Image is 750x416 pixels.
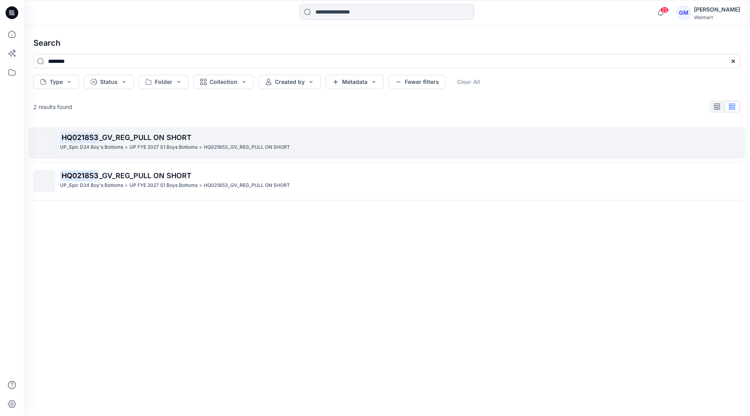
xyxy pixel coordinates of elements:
p: UP_Epic D24 Boy's Bottoms [60,181,123,190]
a: HQ021853_GV_REG_PULL ON SHORTUP_Epic D24 Boy's Bottoms>UP FYE 2027 S1 Boys Bottoms>HQ021853_GV_RE... [29,165,745,197]
mark: HQ021853 [60,170,99,181]
button: Created by [259,75,321,89]
p: UP FYE 2027 S1 Boys Bottoms [130,143,197,152]
p: 2 results found [33,103,72,111]
button: Folder [139,75,189,89]
p: > [125,143,128,152]
button: Metadata [326,75,384,89]
p: HQ021853_GV_REG_PULL ON SHORT [204,181,290,190]
mark: HQ021853 [60,132,99,143]
p: UP_Epic D24 Boy's Bottoms [60,143,123,152]
p: > [125,181,128,190]
p: HQ021853_GV_REG_PULL ON SHORT [204,143,290,152]
span: _GV_REG_PULL ON SHORT [99,171,191,180]
a: HQ021853_GV_REG_PULL ON SHORTUP_Epic D24 Boy's Bottoms>UP FYE 2027 S1 Boys Bottoms>HQ021853_GV_RE... [29,127,745,159]
span: 22 [660,7,669,13]
button: Fewer filters [389,75,446,89]
p: > [199,143,202,152]
div: Walmart [694,14,740,20]
p: UP FYE 2027 S1 Boys Bottoms [130,181,197,190]
div: [PERSON_NAME] [694,5,740,14]
h4: Search [27,32,747,54]
p: > [199,181,202,190]
div: GM [677,6,691,20]
span: _GV_REG_PULL ON SHORT [99,133,191,142]
button: Status [84,75,134,89]
button: Collection [193,75,254,89]
button: Type [33,75,79,89]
